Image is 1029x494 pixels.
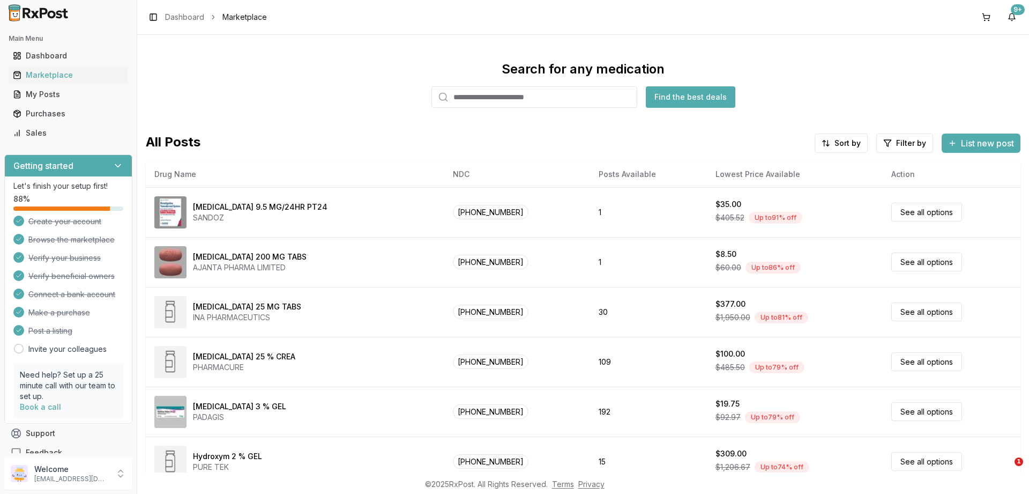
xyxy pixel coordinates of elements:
[1003,9,1020,26] button: 9+
[13,50,124,61] div: Dashboard
[193,202,327,212] div: [MEDICAL_DATA] 9.5 MG/24HR PT24
[4,424,132,443] button: Support
[28,253,101,263] span: Verify your business
[590,337,707,387] td: 109
[745,262,801,274] div: Up to 86 % off
[154,246,187,278] img: Entacapone 200 MG TABS
[891,203,962,222] a: See all options
[4,86,132,103] button: My Posts
[193,401,286,412] div: [MEDICAL_DATA] 3 % GEL
[942,139,1020,150] a: List new post
[193,412,286,423] div: PADAGIS
[552,480,574,489] a: Terms
[590,387,707,437] td: 192
[715,299,745,309] div: $377.00
[755,312,808,323] div: Up to 81 % off
[20,402,61,411] a: Book a call
[193,451,262,462] div: Hydroxym 2 % GEL
[453,255,528,269] span: [PHONE_NUMBER]
[715,462,750,473] span: $1,206.67
[193,362,295,373] div: PHARMACURE
[13,108,124,119] div: Purchases
[444,161,590,187] th: NDC
[165,12,204,23] a: Dashboard
[749,362,804,373] div: Up to 79 % off
[28,271,115,282] span: Verify beneficial owners
[891,253,962,271] a: See all options
[28,216,101,227] span: Create your account
[146,161,444,187] th: Drug Name
[883,161,1020,187] th: Action
[13,128,124,138] div: Sales
[876,134,933,153] button: Filter by
[891,303,962,321] a: See all options
[4,67,132,84] button: Marketplace
[154,446,187,478] img: Hydroxym 2 % GEL
[715,399,740,409] div: $19.75
[891,452,962,471] a: See all options
[942,134,1020,153] button: List new post
[28,344,107,355] a: Invite your colleagues
[590,237,707,287] td: 1
[34,464,109,475] p: Welcome
[715,362,745,373] span: $485.50
[590,187,707,237] td: 1
[4,124,132,142] button: Sales
[154,346,187,378] img: Methyl Salicylate 25 % CREA
[4,105,132,122] button: Purchases
[755,461,809,473] div: Up to 74 % off
[834,138,861,149] span: Sort by
[590,161,707,187] th: Posts Available
[20,370,117,402] p: Need help? Set up a 25 minute call with our team to set up.
[9,104,128,123] a: Purchases
[1015,458,1023,466] span: 1
[154,396,187,428] img: Diclofenac Sodium 3 % GEL
[9,65,128,85] a: Marketplace
[13,181,123,191] p: Let's finish your setup first!
[891,352,962,371] a: See all options
[13,89,124,100] div: My Posts
[749,212,802,224] div: Up to 91 % off
[9,46,128,65] a: Dashboard
[222,12,267,23] span: Marketplace
[993,458,1018,483] iframe: Intercom live chat
[715,349,745,359] div: $100.00
[9,34,128,43] h2: Main Menu
[154,196,187,228] img: Rivastigmine 9.5 MG/24HR PT24
[715,312,750,323] span: $1,950.00
[193,312,301,323] div: INA PHARMACEUTICS
[193,262,307,273] div: AJANTA PHARMA LIMITED
[715,249,736,260] div: $8.50
[453,454,528,469] span: [PHONE_NUMBER]
[26,447,62,458] span: Feedback
[453,404,528,419] span: [PHONE_NUMBER]
[4,443,132,462] button: Feedback
[28,307,90,318] span: Make a purchase
[502,61,665,78] div: Search for any medication
[193,212,327,223] div: SANDOZ
[9,85,128,104] a: My Posts
[590,437,707,486] td: 15
[13,70,124,80] div: Marketplace
[13,159,73,172] h3: Getting started
[896,138,926,149] span: Filter by
[961,137,1014,150] span: List new post
[193,351,295,362] div: [MEDICAL_DATA] 25 % CREA
[193,252,307,262] div: [MEDICAL_DATA] 200 MG TABS
[715,212,744,223] span: $405.52
[745,411,800,423] div: Up to 79 % off
[4,4,73,21] img: RxPost Logo
[715,412,741,423] span: $92.97
[28,234,115,245] span: Browse the marketplace
[28,326,72,336] span: Post a listing
[11,465,28,482] img: User avatar
[9,123,128,143] a: Sales
[715,262,741,273] span: $60.00
[578,480,605,489] a: Privacy
[146,134,200,153] span: All Posts
[193,462,262,473] div: PURE TEK
[815,134,868,153] button: Sort by
[34,475,109,483] p: [EMAIL_ADDRESS][DOMAIN_NAME]
[590,287,707,337] td: 30
[1011,4,1025,15] div: 9+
